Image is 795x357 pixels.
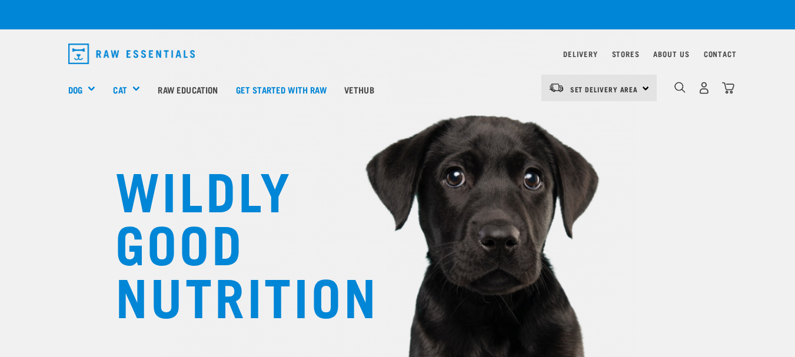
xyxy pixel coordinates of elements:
[704,52,737,56] a: Contact
[335,66,383,113] a: Vethub
[115,162,351,321] h1: WILDLY GOOD NUTRITION
[570,87,638,91] span: Set Delivery Area
[698,82,710,94] img: user.png
[563,52,597,56] a: Delivery
[59,39,737,69] nav: dropdown navigation
[612,52,640,56] a: Stores
[722,82,734,94] img: home-icon@2x.png
[113,83,127,96] a: Cat
[548,82,564,93] img: van-moving.png
[149,66,227,113] a: Raw Education
[68,83,82,96] a: Dog
[68,44,195,64] img: Raw Essentials Logo
[674,82,686,93] img: home-icon-1@2x.png
[227,66,335,113] a: Get started with Raw
[653,52,689,56] a: About Us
